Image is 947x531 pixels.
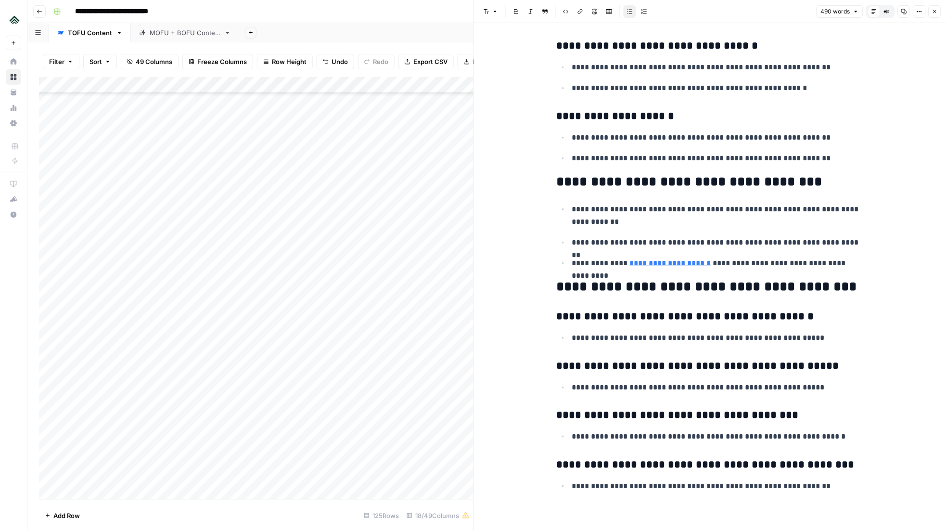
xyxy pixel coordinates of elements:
span: Freeze Columns [197,57,247,66]
a: Usage [6,100,21,116]
span: Row Height [272,57,307,66]
span: Add Row [53,511,80,520]
div: 18/49 Columns [403,508,473,523]
div: 125 Rows [360,508,403,523]
div: What's new? [6,192,21,207]
img: Uplisting Logo [6,11,23,28]
a: TOFU Content [49,23,131,42]
a: Your Data [6,85,21,100]
span: Sort [90,57,102,66]
a: Home [6,54,21,69]
button: Add Row [39,508,86,523]
button: Export CSV [398,54,454,69]
button: Redo [358,54,395,69]
span: 490 words [821,7,850,16]
span: Redo [373,57,388,66]
button: Row Height [257,54,313,69]
span: Export CSV [413,57,448,66]
button: Sort [83,54,117,69]
div: MOFU + BOFU Content [150,28,220,38]
a: AirOps Academy [6,176,21,192]
button: Filter [43,54,79,69]
span: Filter [49,57,64,66]
a: Browse [6,69,21,85]
button: What's new? [6,192,21,207]
button: Help + Support [6,207,21,222]
div: TOFU Content [68,28,112,38]
button: Workspace: Uplisting [6,8,21,32]
button: 490 words [817,5,863,18]
button: Import CSV [458,54,513,69]
button: Freeze Columns [182,54,253,69]
button: 49 Columns [121,54,179,69]
a: Settings [6,116,21,131]
button: Undo [317,54,354,69]
a: MOFU + BOFU Content [131,23,239,42]
span: 49 Columns [136,57,172,66]
span: Undo [332,57,348,66]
